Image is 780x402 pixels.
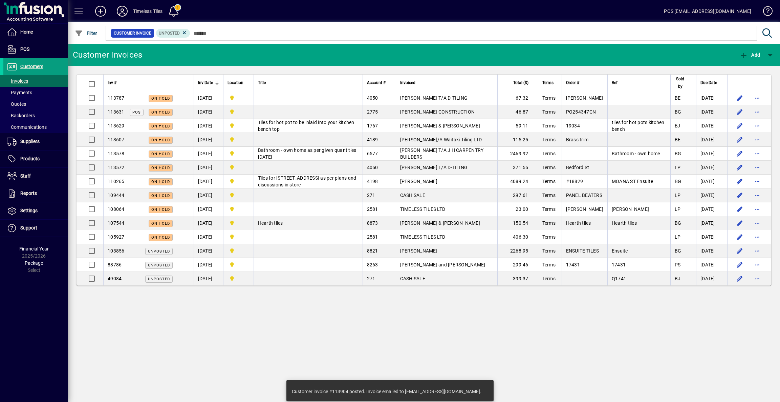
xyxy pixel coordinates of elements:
a: Payments [3,87,68,98]
span: On hold [151,152,170,156]
td: 67.32 [497,91,538,105]
span: 4050 [367,165,378,170]
a: Support [3,220,68,237]
td: -2268.95 [497,244,538,258]
td: [DATE] [696,119,727,133]
div: Total ($) [502,79,535,86]
span: Tiles for [STREET_ADDRESS] as per plans and discussions in store [258,175,356,187]
span: Inv # [108,79,116,86]
span: [PERSON_NAME] [566,95,603,101]
button: Edit [734,93,745,103]
span: 8873 [367,220,378,226]
span: Terms [542,79,554,86]
span: 19034 [566,123,580,128]
td: [DATE] [194,244,223,258]
button: More options [752,106,763,117]
td: [DATE] [194,188,223,202]
span: PANEL BEATERS [566,193,602,198]
span: Unposted [148,249,170,254]
span: #18829 [566,179,583,184]
span: Unposted [148,277,170,281]
button: Edit [734,232,745,242]
span: BJ [675,276,681,281]
div: POS [EMAIL_ADDRESS][DOMAIN_NAME] [664,6,751,17]
span: Dunedin [227,108,250,116]
td: 59.11 [497,119,538,133]
span: Terms [542,165,556,170]
a: Communications [3,121,68,133]
span: Unposted [159,31,180,36]
span: Brass trim [566,137,589,142]
a: Suppliers [3,133,68,150]
span: Customer Invoice [114,30,151,37]
button: Edit [734,176,745,187]
span: 2775 [367,109,378,115]
span: 113631 [108,109,125,115]
span: Unposted [148,263,170,267]
span: Dunedin [227,205,250,213]
span: On hold [151,180,170,184]
a: Products [3,150,68,167]
span: 113787 [108,95,125,101]
button: Edit [734,245,745,256]
span: Dunedin [227,233,250,241]
button: More options [752,232,763,242]
button: More options [752,120,763,131]
span: On hold [151,96,170,101]
span: Tiles for hot pot to be inlaid into your kitchen bench top [258,120,354,132]
span: 88786 [108,262,122,267]
span: TIMELESS TILES LTD [400,206,446,212]
button: Edit [734,273,745,284]
td: [DATE] [696,133,727,147]
span: LP [675,165,681,170]
span: Bathroom - own home as per given quantities [DATE] [258,147,356,160]
button: More options [752,259,763,270]
span: ENSUITE TILES [566,248,599,254]
button: Add [738,49,762,61]
span: Terms [542,151,556,156]
span: BG [675,109,681,115]
span: tiles for hot pots kitchen bench [612,120,665,132]
span: BE [675,137,681,142]
td: [DATE] [194,119,223,133]
div: Sold by [675,75,692,90]
span: Terms [542,123,556,128]
span: 110265 [108,179,125,184]
span: Invoices [7,78,28,84]
button: Edit [734,134,745,145]
span: CASH SALE [400,193,425,198]
td: [DATE] [696,258,727,272]
button: More options [752,190,763,201]
td: [DATE] [696,244,727,258]
span: Terms [542,193,556,198]
div: Customer invoice #113904 posted. Invoice emailed to [EMAIL_ADDRESS][DOMAIN_NAME]. [292,388,481,395]
span: [PERSON_NAME] T/A J H CARPENTRY BUILDERS [400,147,484,160]
span: On hold [151,138,170,142]
span: 2581 [367,206,378,212]
span: Terms [542,248,556,254]
span: BE [675,95,681,101]
td: 299.46 [497,258,538,272]
mat-chip: Customer Invoice Status: Unposted [156,29,190,38]
span: On hold [151,207,170,212]
a: Reports [3,185,68,202]
span: Package [25,260,43,266]
span: Settings [20,208,38,213]
span: MOANA ST Ensuite [612,179,653,184]
span: Invoiced [400,79,415,86]
span: Ref [612,79,617,86]
span: 8821 [367,248,378,254]
span: Bedford St [566,165,589,170]
td: [DATE] [194,105,223,119]
td: [DATE] [194,91,223,105]
td: [DATE] [194,133,223,147]
span: Reports [20,190,37,196]
span: On hold [151,166,170,170]
span: Dunedin [227,261,250,268]
span: Staff [20,173,31,179]
td: [DATE] [696,202,727,216]
span: Total ($) [513,79,528,86]
button: More options [752,148,763,159]
span: Title [258,79,266,86]
div: Order # [566,79,603,86]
